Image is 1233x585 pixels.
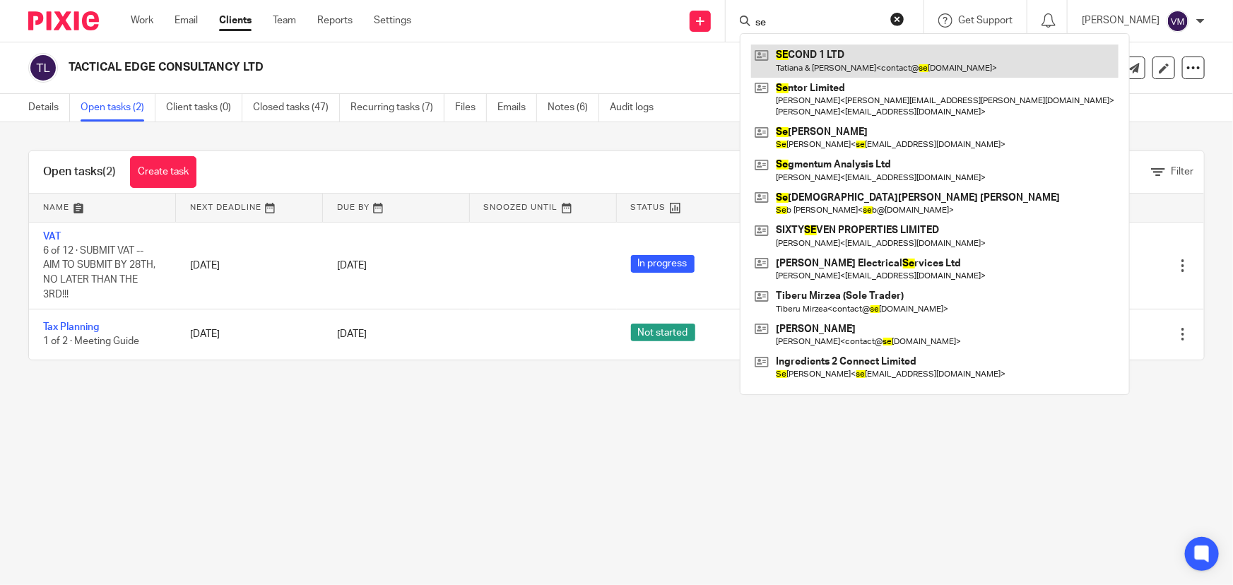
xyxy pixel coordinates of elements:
button: Clear [890,12,904,26]
span: [DATE] [337,261,367,271]
span: Not started [631,324,695,341]
img: svg%3E [28,53,58,83]
span: Snoozed Until [484,203,558,211]
img: svg%3E [1167,10,1189,32]
span: In progress [631,255,695,273]
a: Emails [497,94,537,122]
a: Reports [317,13,353,28]
a: Details [28,94,70,122]
span: Filter [1171,167,1193,177]
span: Status [631,203,666,211]
td: [DATE] [176,222,323,309]
a: Email [175,13,198,28]
a: Work [131,13,153,28]
a: Open tasks (2) [81,94,155,122]
span: 1 of 2 · Meeting Guide [43,336,139,346]
a: VAT [43,232,61,242]
td: [DATE] [176,309,323,360]
a: Files [455,94,487,122]
span: 6 of 12 · SUBMIT VAT -- AIM TO SUBMIT BY 28TH, NO LATER THAN THE 3RD!!! [43,246,155,300]
h2: TACTICAL EDGE CONSULTANCY LTD [69,60,824,75]
span: [DATE] [337,329,367,339]
p: [PERSON_NAME] [1082,13,1160,28]
a: Team [273,13,296,28]
h1: Open tasks [43,165,116,179]
a: Clients [219,13,252,28]
input: Search [754,17,881,30]
a: Audit logs [610,94,664,122]
a: Settings [374,13,411,28]
a: Notes (6) [548,94,599,122]
a: Closed tasks (47) [253,94,340,122]
a: Client tasks (0) [166,94,242,122]
a: Tax Planning [43,322,99,332]
a: Recurring tasks (7) [350,94,444,122]
a: Create task [130,156,196,188]
span: Get Support [958,16,1013,25]
img: Pixie [28,11,99,30]
span: (2) [102,166,116,177]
